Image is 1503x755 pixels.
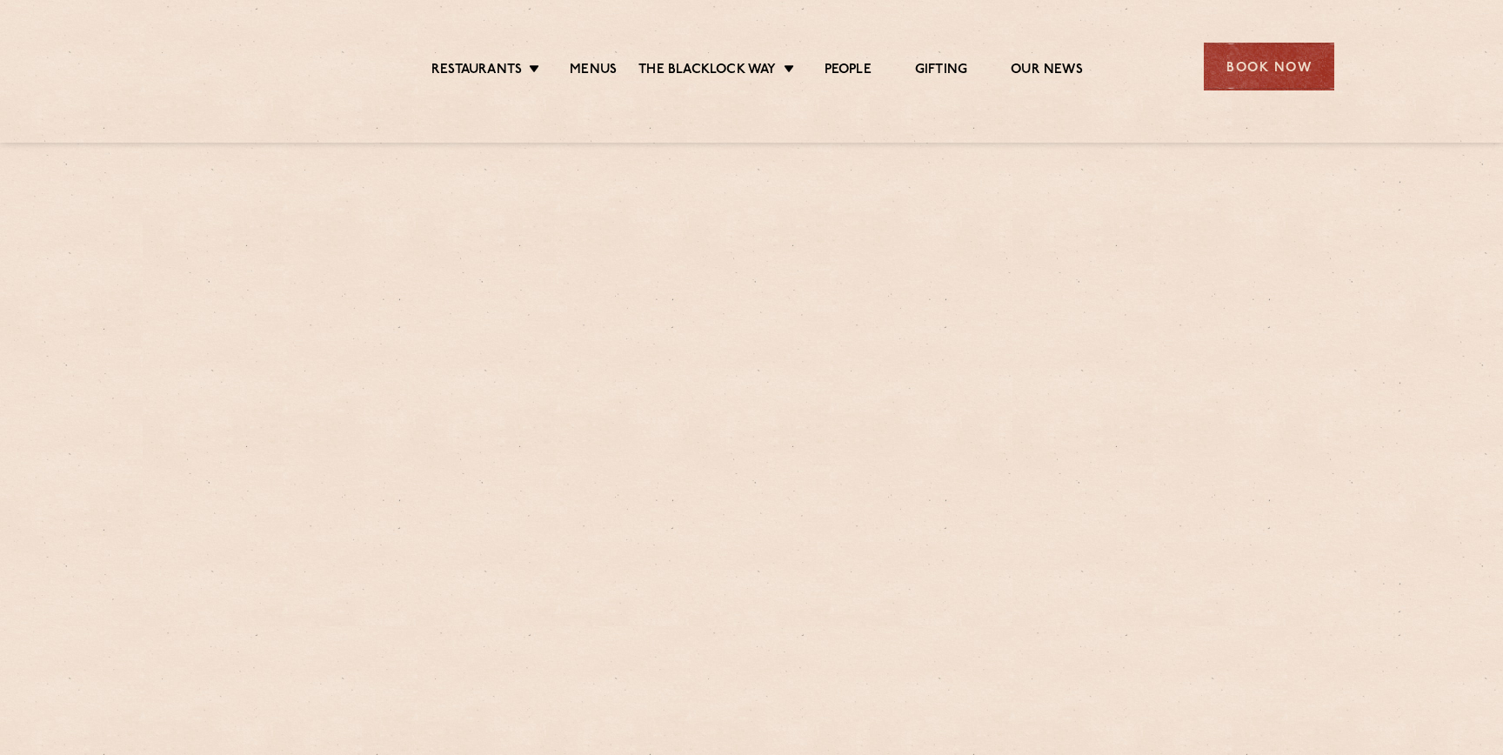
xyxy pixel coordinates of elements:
a: The Blacklock Way [638,62,776,81]
a: People [825,62,872,81]
a: Our News [1011,62,1083,81]
div: Book Now [1204,43,1334,90]
img: svg%3E [169,17,319,117]
a: Menus [570,62,617,81]
a: Restaurants [431,62,522,81]
a: Gifting [915,62,967,81]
